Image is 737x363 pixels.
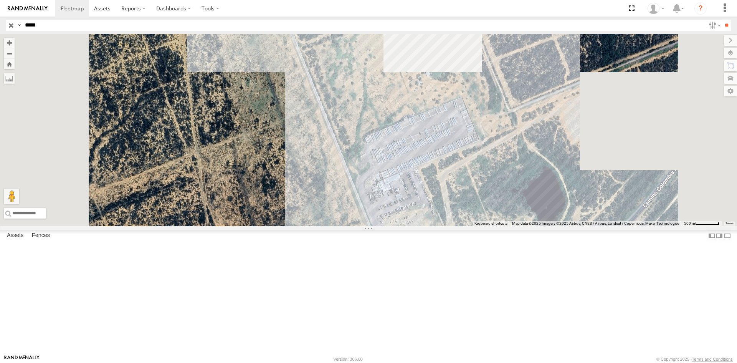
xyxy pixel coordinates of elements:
i: ? [694,2,707,15]
label: Measure [4,73,15,84]
button: Map Scale: 500 m per 59 pixels [682,221,722,226]
label: Dock Summary Table to the Right [716,230,723,241]
label: Search Query [16,20,22,31]
label: Dock Summary Table to the Left [708,230,716,241]
label: Hide Summary Table [724,230,731,241]
div: © Copyright 2025 - [656,357,733,361]
a: Terms and Conditions [692,357,733,361]
button: Keyboard shortcuts [474,221,507,226]
button: Drag Pegman onto the map to open Street View [4,189,19,204]
label: Search Filter Options [706,20,722,31]
label: Fences [28,230,54,241]
button: Zoom Home [4,59,15,69]
a: Terms (opens in new tab) [725,222,734,225]
span: 500 m [684,221,695,225]
button: Zoom in [4,38,15,48]
label: Map Settings [724,86,737,96]
button: Zoom out [4,48,15,59]
span: Map data ©2025 Imagery ©2025 Airbus, CNES / Airbus, Landsat / Copernicus, Maxar Technologies [512,221,679,225]
label: Assets [3,230,27,241]
a: Visit our Website [4,355,40,363]
div: Ryan Roxas [645,3,667,14]
img: rand-logo.svg [8,6,48,11]
div: Version: 306.00 [334,357,363,361]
